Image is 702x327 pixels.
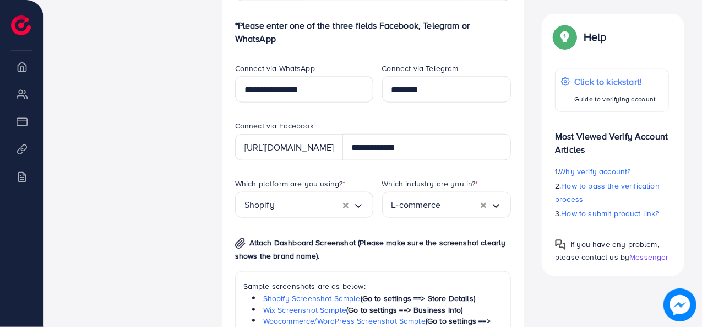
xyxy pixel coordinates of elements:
p: 3. [555,206,669,219]
p: *Please enter one of the three fields Facebook, Telegram or WhatsApp [235,19,511,45]
span: If you have any problem, please contact us by [555,238,659,262]
img: Popup guide [555,26,575,46]
span: Shopify [244,196,275,213]
p: 1. [555,164,669,178]
label: Connect via Telegram [382,63,459,74]
p: Help [584,30,607,43]
span: Why verify account? [559,165,631,176]
button: Clear Selected [343,199,349,211]
label: Connect via WhatsApp [235,63,315,74]
div: [URL][DOMAIN_NAME] [235,134,343,160]
img: Popup guide [555,239,566,250]
span: Messenger [629,251,668,262]
a: Wix Screenshot Sample [263,304,346,315]
label: Which platform are you using? [235,178,346,189]
p: 2. [555,179,669,205]
p: Most Viewed Verify Account Articles [555,120,669,156]
input: Search for option [440,196,481,213]
span: (Go to settings ==> Business Info) [346,304,462,315]
div: Search for option [382,192,511,218]
p: Guide to verifying account [574,92,656,105]
span: E-commerce [391,196,441,213]
img: logo [11,15,31,35]
label: Connect via Facebook [235,120,314,131]
span: How to pass the verification process [555,180,660,204]
p: Click to kickstart! [574,74,656,88]
input: Search for option [275,196,343,213]
span: How to submit product link? [562,207,659,218]
span: Attach Dashboard Screenshot (Please make sure the screenshot clearly shows the brand name). [235,237,506,261]
img: image [663,288,696,321]
a: Woocommerce/WordPress Screenshot Sample [263,315,426,326]
span: (Go to settings ==> Store Details) [361,293,475,304]
div: Search for option [235,192,373,218]
label: Which industry are you in? [382,178,478,189]
button: Clear Selected [481,199,486,211]
p: Sample screenshots are as below: [243,280,503,293]
img: img [235,238,246,249]
a: Shopify Screenshot Sample [263,293,361,304]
